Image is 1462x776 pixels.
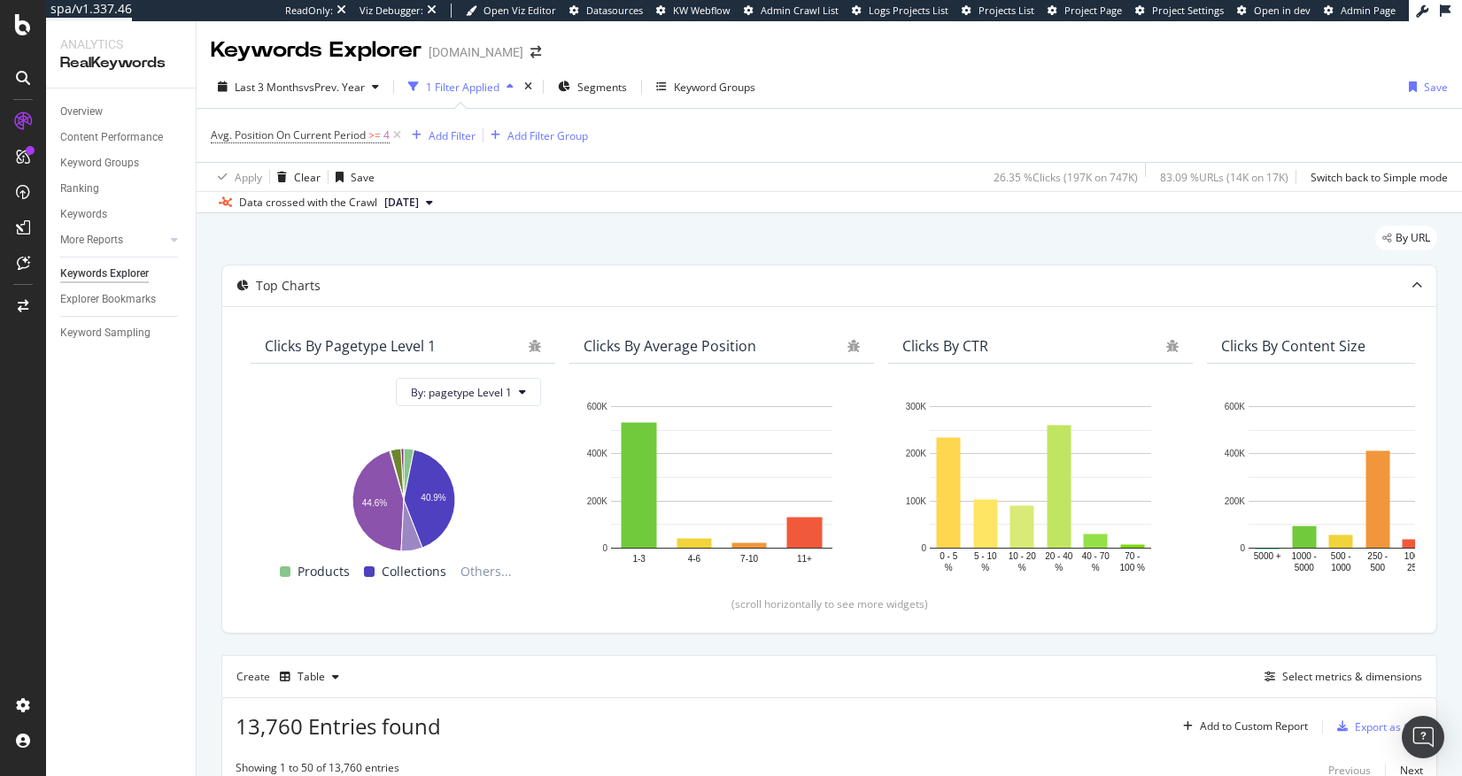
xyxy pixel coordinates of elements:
button: [DATE] [377,192,440,213]
text: 250 - [1367,551,1388,561]
div: times [521,78,536,96]
text: 70 - [1125,551,1140,561]
text: 200K [1225,496,1246,506]
text: 4-6 [688,554,701,564]
div: Add Filter [429,128,476,143]
div: 1 Filter Applied [426,80,499,95]
span: Avg. Position On Current Period [211,127,366,142]
div: Open Intercom Messenger [1402,716,1444,758]
div: RealKeywords [60,53,182,73]
svg: A chart. [902,397,1179,575]
text: 0 [1240,543,1245,553]
text: 100K [906,496,927,506]
text: 5 - 10 [974,551,997,561]
a: Datasources [569,4,643,18]
div: Select metrics & dimensions [1282,669,1422,684]
div: Clicks By Average Position [584,337,756,355]
text: 100 - [1404,551,1425,561]
div: ReadOnly: [285,4,333,18]
span: vs Prev. Year [304,80,365,95]
div: Add Filter Group [507,128,588,143]
a: Keyword Sampling [60,324,183,342]
text: 44.6% [362,499,387,509]
button: Save [1402,73,1448,101]
span: 4 [383,123,390,148]
text: % [981,563,989,572]
span: 2025 Sep. 21st [384,195,419,211]
a: Logs Projects List [852,4,948,18]
a: Project Page [1048,4,1122,18]
div: Create [236,663,346,691]
div: Table [298,672,325,682]
text: 200K [906,449,927,459]
span: 13,760 Entries found [236,711,441,741]
a: Project Settings [1135,4,1224,18]
button: Keyword Groups [649,73,762,101]
text: % [945,563,953,572]
div: Analytics [60,35,182,53]
text: 500 - [1331,551,1351,561]
text: 1-3 [632,554,646,564]
text: 0 [602,543,607,553]
div: Save [1424,80,1448,95]
text: 1000 - [1292,551,1317,561]
a: Open Viz Editor [466,4,556,18]
text: 40 - 70 [1082,551,1110,561]
text: 400K [587,449,608,459]
span: Open Viz Editor [483,4,556,17]
div: Keywords Explorer [211,35,422,65]
a: Content Performance [60,128,183,147]
text: 20 - 40 [1045,551,1073,561]
text: 250 [1407,563,1422,572]
div: Data crossed with the Crawl [239,195,377,211]
span: Datasources [586,4,643,17]
div: 26.35 % Clicks ( 197K on 747K ) [994,170,1138,185]
a: Projects List [962,4,1034,18]
button: 1 Filter Applied [401,73,521,101]
a: Overview [60,103,183,121]
span: Products [298,561,350,582]
span: Admin Crawl List [761,4,839,17]
svg: A chart. [265,440,541,554]
div: Save [351,170,375,185]
span: KW Webflow [673,4,731,17]
div: bug [847,340,860,352]
text: 1000 [1331,563,1351,572]
div: More Reports [60,231,123,250]
div: [DOMAIN_NAME] [429,43,523,61]
div: bug [529,340,541,352]
span: Projects List [979,4,1034,17]
span: Admin Page [1341,4,1396,17]
span: Others... [453,561,519,582]
a: Admin Page [1324,4,1396,18]
text: 0 - 5 [940,551,957,561]
button: Select metrics & dimensions [1257,666,1422,688]
div: Apply [235,170,262,185]
button: Clear [270,163,321,191]
text: % [1018,563,1026,572]
text: 5000 + [1254,551,1281,561]
button: Save [329,163,375,191]
div: (scroll horizontally to see more widgets) [244,596,1415,611]
text: 600K [587,402,608,411]
text: 40.9% [421,493,445,503]
span: Segments [577,80,627,95]
div: Add to Custom Report [1200,721,1308,732]
div: 83.09 % URLs ( 14K on 17K ) [1160,170,1288,185]
div: Clicks By pagetype Level 1 [265,337,436,355]
svg: A chart. [584,397,860,575]
div: Export as CSV [1355,719,1423,734]
div: Viz Debugger: [360,4,423,18]
div: arrow-right-arrow-left [530,46,541,58]
button: Add to Custom Report [1176,712,1308,741]
span: Last 3 Months [235,80,304,95]
a: Keyword Groups [60,154,183,173]
a: Explorer Bookmarks [60,290,183,309]
div: Keyword Groups [60,154,139,173]
a: Keywords [60,205,183,224]
text: 11+ [797,554,812,564]
div: Top Charts [256,277,321,295]
text: % [1055,563,1063,572]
